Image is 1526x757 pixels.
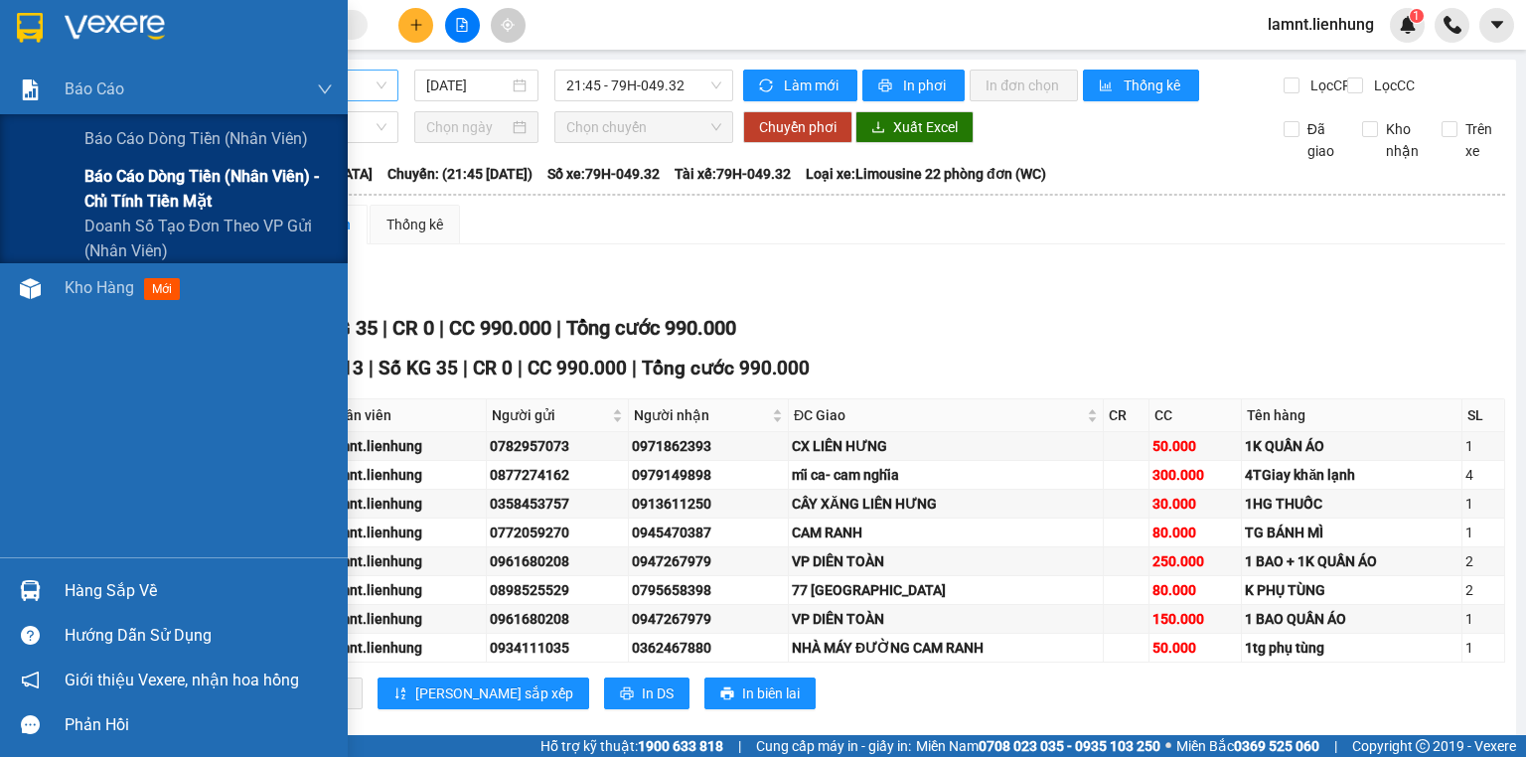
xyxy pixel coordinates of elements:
div: 1 BAO QUẦN ÁO [1245,608,1458,630]
div: 0961680208 [490,608,625,630]
input: 11/10/2025 [426,75,508,96]
div: Hướng dẫn sử dụng [65,621,333,651]
span: Tổng cước 990.000 [566,316,736,340]
div: 1HG THUỐC [1245,493,1458,515]
button: printerIn biên lai [704,678,816,709]
div: 0795658398 [632,579,786,601]
strong: 0369 525 060 [1234,738,1319,754]
div: lamnt.lienhung [326,637,483,659]
div: 50.000 [1152,435,1238,457]
span: Thống kê [1124,75,1183,96]
th: Nhân viên [323,399,487,432]
button: plus [398,8,433,43]
span: printer [720,686,734,702]
div: 77 [GEOGRAPHIC_DATA] [792,579,1100,601]
div: mĩ ca- cam nghĩa [792,464,1100,486]
button: syncLàm mới [743,70,857,101]
div: 0971862393 [632,435,786,457]
span: Người gửi [492,404,608,426]
div: 1 [1465,435,1501,457]
button: downloadXuất Excel [855,111,974,143]
span: Tài xế: 79H-049.32 [675,163,791,185]
span: Người nhận [634,404,769,426]
span: ĐC Giao [794,404,1083,426]
span: bar-chart [1099,78,1116,94]
span: | [382,316,387,340]
span: caret-down [1488,16,1506,34]
span: plus [409,18,423,32]
span: Trên xe [1457,118,1506,162]
span: Chọn chuyến [566,112,722,142]
div: 250.000 [1152,550,1238,572]
button: sort-ascending[PERSON_NAME] sắp xếp [378,678,589,709]
div: CAM RANH [792,522,1100,543]
div: lamnt.lienhung [326,608,483,630]
img: logo-vxr [17,13,43,43]
span: ⚪️ [1165,742,1171,750]
span: Miền Nam [916,735,1160,757]
button: printerIn phơi [862,70,965,101]
span: [PERSON_NAME] sắp xếp [415,682,573,704]
div: 2 [1465,579,1501,601]
span: Báo cáo dòng tiền (nhân viên) [84,126,308,151]
div: Hàng sắp về [65,576,333,606]
div: 0979149898 [632,464,786,486]
span: CC 990.000 [528,357,627,379]
span: sort-ascending [393,686,407,702]
img: solution-icon [20,79,41,100]
span: CC 990.000 [449,316,551,340]
th: CR [1104,399,1149,432]
span: Tổng cước 990.000 [642,357,810,379]
div: 4 [1465,464,1501,486]
span: message [21,715,40,734]
button: caret-down [1479,8,1514,43]
div: 1K QUẦN ÁO [1245,435,1458,457]
div: 0782957073 [490,435,625,457]
span: notification [21,671,40,689]
div: 300.000 [1152,464,1238,486]
span: download [871,120,885,136]
span: question-circle [21,626,40,645]
div: VP DIÊN TOÀN [792,608,1100,630]
div: 150.000 [1152,608,1238,630]
span: 1 [1413,9,1420,23]
span: Kho hàng [65,278,134,297]
span: Số KG 35 [379,357,458,379]
span: | [463,357,468,379]
span: printer [620,686,634,702]
div: lamnt.lienhung [326,522,483,543]
div: CX LIÊN HƯNG [792,435,1100,457]
div: NHÀ MÁY ĐƯỜNG CAM RANH [792,637,1100,659]
div: 80.000 [1152,579,1238,601]
button: In đơn chọn [970,70,1078,101]
span: In phơi [903,75,949,96]
span: In biên lai [742,682,800,704]
div: 1 [1465,608,1501,630]
span: Loại xe: Limousine 22 phòng đơn (WC) [806,163,1046,185]
span: printer [878,78,895,94]
span: Giới thiệu Vexere, nhận hoa hồng [65,668,299,692]
th: Tên hàng [1242,399,1462,432]
span: file-add [455,18,469,32]
span: aim [501,18,515,32]
button: bar-chartThống kê [1083,70,1199,101]
div: K PHỤ TÙNG [1245,579,1458,601]
span: | [518,357,523,379]
span: CR 0 [392,316,434,340]
span: | [439,316,444,340]
img: warehouse-icon [20,278,41,299]
input: Chọn ngày [426,116,508,138]
span: Xuất Excel [893,116,958,138]
button: printerIn DS [604,678,689,709]
img: icon-new-feature [1399,16,1417,34]
div: 30.000 [1152,493,1238,515]
div: lamnt.lienhung [326,550,483,572]
img: phone-icon [1444,16,1461,34]
div: 4TGiay khăn lạnh [1245,464,1458,486]
button: Chuyển phơi [743,111,852,143]
span: Miền Bắc [1176,735,1319,757]
div: 80.000 [1152,522,1238,543]
span: lamnt.lienhung [1252,12,1390,37]
strong: 1900 633 818 [638,738,723,754]
span: Cung cấp máy in - giấy in: [756,735,911,757]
